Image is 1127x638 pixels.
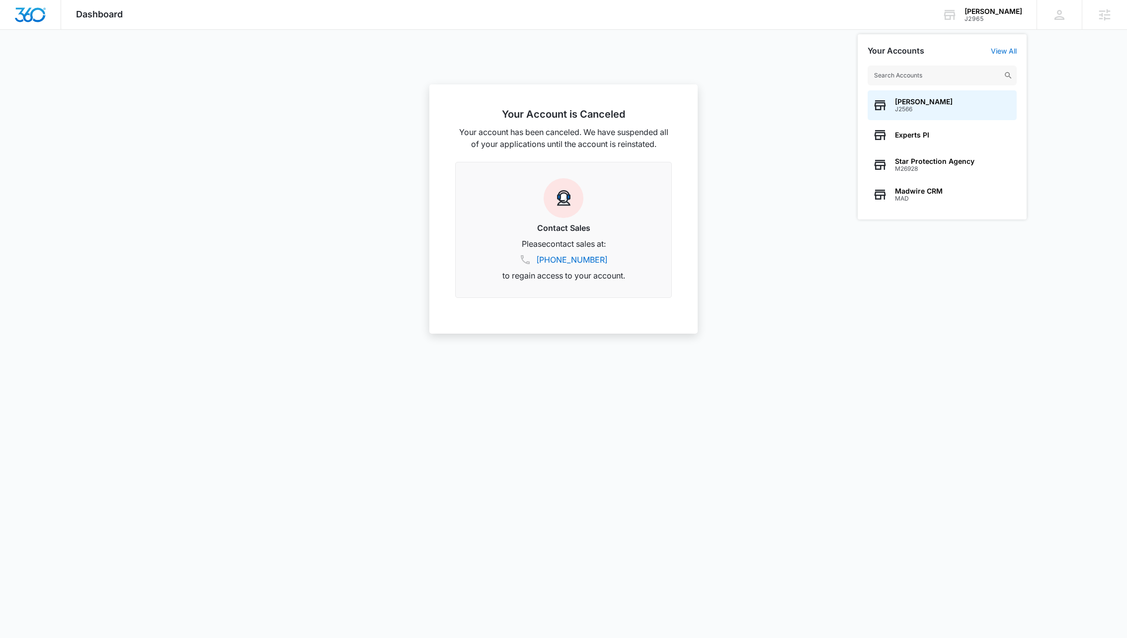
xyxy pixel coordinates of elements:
button: Experts PI [868,120,1017,150]
h2: Your Accounts [868,46,924,56]
p: Your account has been canceled. We have suspended all of your applications until the account is r... [455,126,672,150]
h2: Your Account is Canceled [455,108,672,120]
span: MAD [895,195,943,202]
a: [PHONE_NUMBER] [536,254,608,266]
span: Star Protection Agency [895,157,974,165]
h3: Contact Sales [468,222,659,234]
input: Search Accounts [868,66,1017,85]
div: account id [965,15,1022,22]
span: Experts PI [895,131,929,139]
p: Please contact sales at: to regain access to your account. [468,238,659,282]
span: Dashboard [76,9,123,19]
button: Star Protection AgencyM26928 [868,150,1017,180]
span: [PERSON_NAME] [895,98,953,106]
span: J2566 [895,106,953,113]
span: M26928 [895,165,974,172]
a: View All [991,47,1017,55]
div: account name [965,7,1022,15]
button: Madwire CRMMAD [868,180,1017,210]
button: [PERSON_NAME]J2566 [868,90,1017,120]
span: Madwire CRM [895,187,943,195]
